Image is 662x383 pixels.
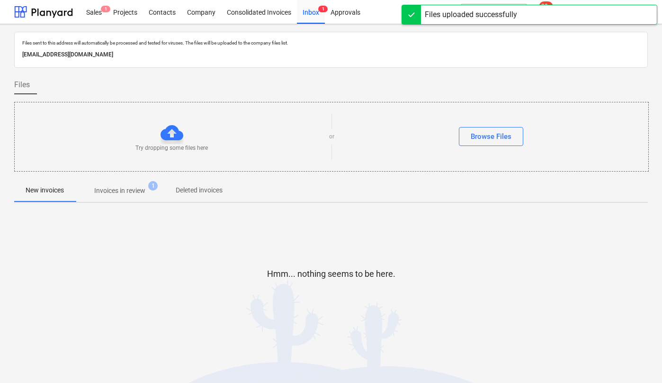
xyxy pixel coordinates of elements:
[14,79,30,91] span: Files
[471,130,511,143] div: Browse Files
[101,6,110,12] span: 1
[267,268,395,280] p: Hmm... nothing seems to be here.
[176,185,223,195] p: Deleted invoices
[329,133,334,141] p: or
[148,181,158,191] span: 1
[615,337,662,383] iframe: Chat Widget
[22,40,640,46] p: Files sent to this address will automatically be processed and tested for viruses. The files will...
[425,9,517,20] div: Files uploaded successfully
[135,144,208,152] p: Try dropping some files here
[14,102,649,172] div: Try dropping some files hereorBrowse Files
[318,6,328,12] span: 1
[22,50,640,60] p: [EMAIL_ADDRESS][DOMAIN_NAME]
[459,127,523,146] button: Browse Files
[94,186,145,196] p: Invoices in review
[26,185,64,195] p: New invoices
